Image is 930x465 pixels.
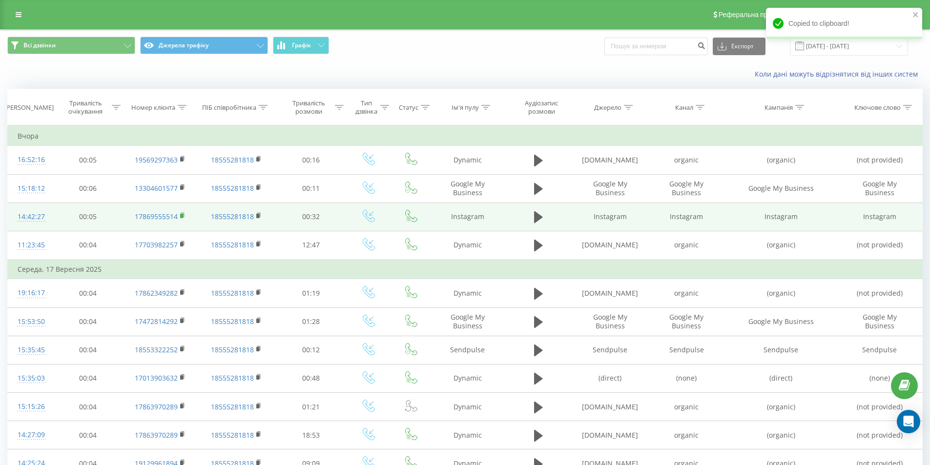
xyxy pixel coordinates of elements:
[23,41,56,49] span: Всі дзвінки
[724,202,837,231] td: Instagram
[18,369,43,388] div: 15:35:03
[572,279,648,307] td: [DOMAIN_NAME]
[18,341,43,360] div: 15:35:45
[135,402,178,411] a: 17863970289
[837,146,922,174] td: (not provided)
[431,279,504,307] td: Dynamic
[724,307,837,336] td: Google My Business
[135,240,178,249] a: 17703982257
[211,288,254,298] a: 18555281818
[431,364,504,392] td: Dynamic
[135,345,178,354] a: 18553322252
[211,373,254,383] a: 18555281818
[572,393,648,421] td: [DOMAIN_NAME]
[648,336,724,364] td: Sendpulse
[724,146,837,174] td: (organic)
[648,421,724,449] td: organic
[18,236,43,255] div: 11:23:45
[431,421,504,449] td: Dynamic
[755,69,923,79] a: Коли дані можуть відрізнятися вiд інших систем
[399,103,418,112] div: Статус
[276,174,347,202] td: 00:11
[135,155,178,164] a: 19569297363
[648,202,724,231] td: Instagram
[276,231,347,260] td: 12:47
[572,231,648,260] td: [DOMAIN_NAME]
[135,288,178,298] a: 17862349282
[53,421,124,449] td: 00:04
[18,283,43,303] div: 19:16:17
[276,279,347,307] td: 01:19
[572,202,648,231] td: Instagram
[18,425,43,445] div: 14:27:09
[53,307,124,336] td: 00:04
[7,37,135,54] button: Всі дзвінки
[53,231,124,260] td: 00:04
[131,103,175,112] div: Номер клієнта
[724,421,837,449] td: (organic)
[211,430,254,440] a: 18555281818
[837,393,922,421] td: (not provided)
[8,126,923,146] td: Вчора
[18,207,43,226] div: 14:42:27
[837,421,922,449] td: (not provided)
[211,240,254,249] a: 18555281818
[18,312,43,331] div: 15:53:50
[572,146,648,174] td: [DOMAIN_NAME]
[431,336,504,364] td: Sendpulse
[62,99,110,116] div: Тривалість очікування
[837,307,922,336] td: Google My Business
[854,103,901,112] div: Ключове слово
[431,174,504,202] td: Google My Business
[648,279,724,307] td: organic
[292,42,311,49] span: Графік
[572,336,648,364] td: Sendpulse
[211,345,254,354] a: 18555281818
[276,364,347,392] td: 00:48
[766,8,922,39] div: Copied to clipboard!
[604,38,708,55] input: Пошук за номером
[276,336,347,364] td: 00:12
[18,397,43,416] div: 15:15:26
[912,11,919,20] button: close
[211,317,254,326] a: 18555281818
[724,336,837,364] td: Sendpulse
[211,212,254,221] a: 18555281818
[572,364,648,392] td: (direct)
[431,393,504,421] td: Dynamic
[276,146,347,174] td: 00:16
[431,202,504,231] td: Instagram
[140,37,268,54] button: Джерела трафіку
[355,99,378,116] div: Тип дзвінка
[648,174,724,202] td: Google My Business
[8,260,923,279] td: Середа, 17 Вересня 2025
[648,231,724,260] td: organic
[135,212,178,221] a: 17869555514
[572,174,648,202] td: Google My Business
[897,410,920,433] div: Open Intercom Messenger
[211,183,254,193] a: 18555281818
[724,393,837,421] td: (organic)
[724,231,837,260] td: (organic)
[837,202,922,231] td: Instagram
[837,279,922,307] td: (not provided)
[513,99,570,116] div: Аудіозапис розмови
[276,307,347,336] td: 01:28
[135,317,178,326] a: 17472814292
[572,307,648,336] td: Google My Business
[648,146,724,174] td: organic
[765,103,793,112] div: Кампанія
[276,421,347,449] td: 18:53
[53,174,124,202] td: 00:06
[53,336,124,364] td: 00:04
[53,279,124,307] td: 00:04
[675,103,693,112] div: Канал
[431,146,504,174] td: Dynamic
[211,402,254,411] a: 18555281818
[285,99,333,116] div: Тривалість розмови
[276,202,347,231] td: 00:32
[53,393,124,421] td: 00:04
[273,37,329,54] button: Графік
[431,307,504,336] td: Google My Business
[837,174,922,202] td: Google My Business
